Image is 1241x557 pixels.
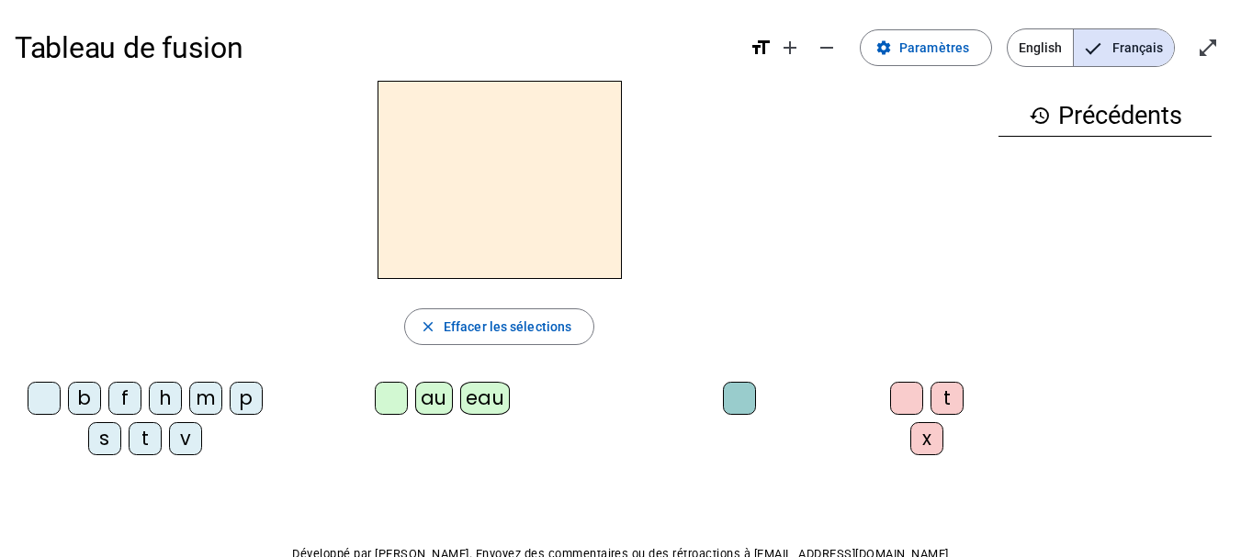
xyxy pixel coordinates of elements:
[1190,29,1226,66] button: Entrer en plein écran
[149,382,182,415] div: h
[931,382,964,415] div: t
[899,37,969,59] span: Paramètres
[460,382,511,415] div: eau
[816,37,838,59] mat-icon: remove
[875,39,892,56] mat-icon: settings
[230,382,263,415] div: p
[68,382,101,415] div: b
[415,382,453,415] div: au
[750,37,772,59] mat-icon: format_size
[108,382,141,415] div: f
[1074,29,1174,66] span: Français
[1008,29,1073,66] span: English
[910,422,943,455] div: x
[779,37,801,59] mat-icon: add
[420,318,436,335] mat-icon: close
[1197,37,1219,59] mat-icon: open_in_full
[860,29,992,66] button: Paramètres
[998,95,1212,137] h3: Précédents
[404,308,594,345] button: Effacer les sélections
[1007,28,1175,67] mat-button-toggle-group: Language selection
[88,422,121,455] div: s
[808,29,845,66] button: Diminuer la taille de la police
[772,29,808,66] button: Augmenter la taille de la police
[444,316,571,338] span: Effacer les sélections
[169,422,202,455] div: v
[189,382,222,415] div: m
[1029,105,1051,127] mat-icon: history
[15,18,735,77] h1: Tableau de fusion
[129,422,162,455] div: t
